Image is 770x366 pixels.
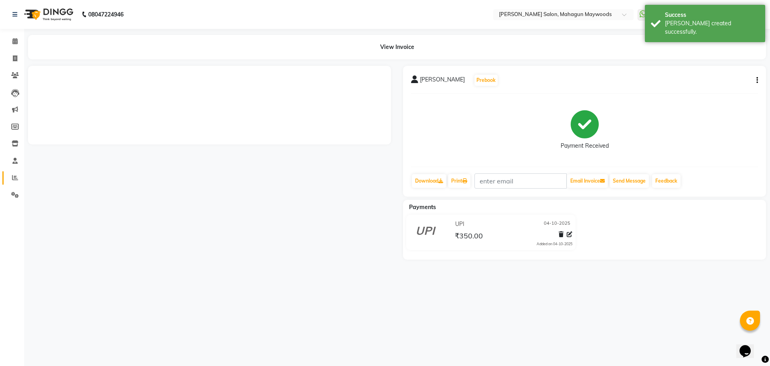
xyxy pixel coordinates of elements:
[455,231,483,242] span: ₹350.00
[88,3,124,26] b: 08047224946
[409,203,436,211] span: Payments
[412,174,446,188] a: Download
[537,241,572,247] div: Added on 04-10-2025
[474,75,498,86] button: Prebook
[665,11,759,19] div: Success
[20,3,75,26] img: logo
[448,174,470,188] a: Print
[455,220,464,228] span: UPI
[561,142,609,150] div: Payment Received
[28,35,766,59] div: View Invoice
[544,220,570,228] span: 04-10-2025
[567,174,608,188] button: Email Invoice
[610,174,649,188] button: Send Message
[420,75,465,87] span: [PERSON_NAME]
[736,334,762,358] iframe: chat widget
[474,173,567,189] input: enter email
[665,19,759,36] div: Bill created successfully.
[652,174,681,188] a: Feedback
